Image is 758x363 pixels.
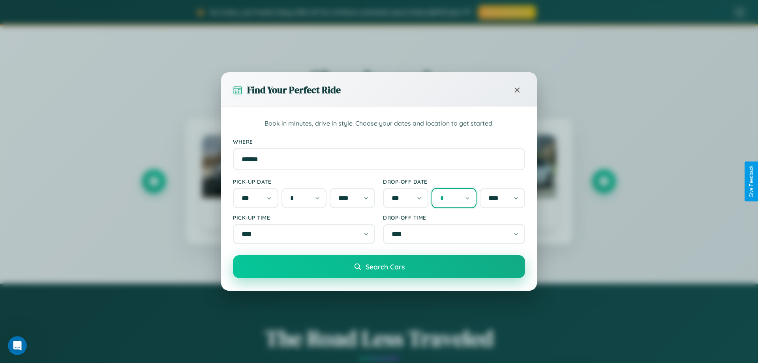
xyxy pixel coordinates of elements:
button: Search Cars [233,255,525,278]
label: Drop-off Date [383,178,525,185]
h3: Find Your Perfect Ride [247,83,341,96]
label: Drop-off Time [383,214,525,221]
span: Search Cars [366,262,405,271]
label: Pick-up Time [233,214,375,221]
p: Book in minutes, drive in style. Choose your dates and location to get started. [233,118,525,129]
label: Pick-up Date [233,178,375,185]
label: Where [233,138,525,145]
